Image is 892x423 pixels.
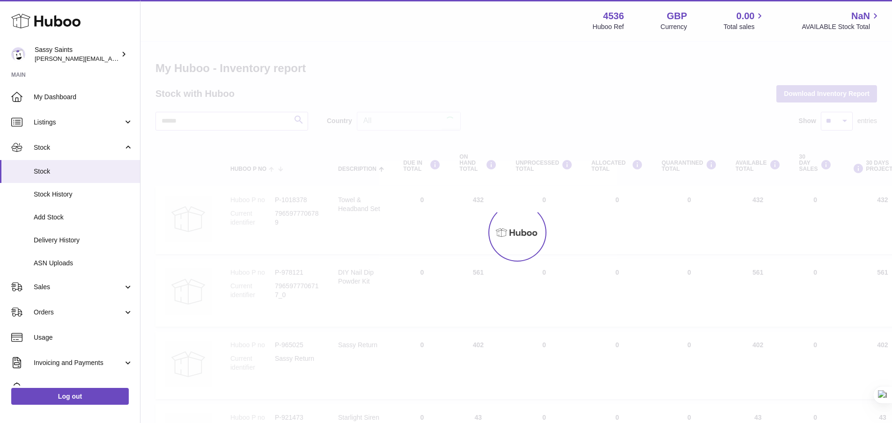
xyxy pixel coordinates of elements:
span: [PERSON_NAME][EMAIL_ADDRESS][DOMAIN_NAME] [35,55,188,62]
span: AVAILABLE Stock Total [802,22,881,31]
div: Currency [661,22,687,31]
span: Stock [34,143,123,152]
span: 0.00 [737,10,755,22]
span: Cases [34,384,133,393]
strong: 4536 [603,10,624,22]
span: Listings [34,118,123,127]
img: ramey@sassysaints.com [11,47,25,61]
span: My Dashboard [34,93,133,102]
span: Usage [34,333,133,342]
div: Sassy Saints [35,45,119,63]
span: Stock History [34,190,133,199]
span: Orders [34,308,123,317]
div: Huboo Ref [593,22,624,31]
span: NaN [851,10,870,22]
span: Delivery History [34,236,133,245]
span: ASN Uploads [34,259,133,268]
span: Invoicing and Payments [34,358,123,367]
span: Total sales [723,22,765,31]
a: NaN AVAILABLE Stock Total [802,10,881,31]
strong: GBP [667,10,687,22]
span: Sales [34,283,123,292]
a: 0.00 Total sales [723,10,765,31]
span: Add Stock [34,213,133,222]
a: Log out [11,388,129,405]
span: Stock [34,167,133,176]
